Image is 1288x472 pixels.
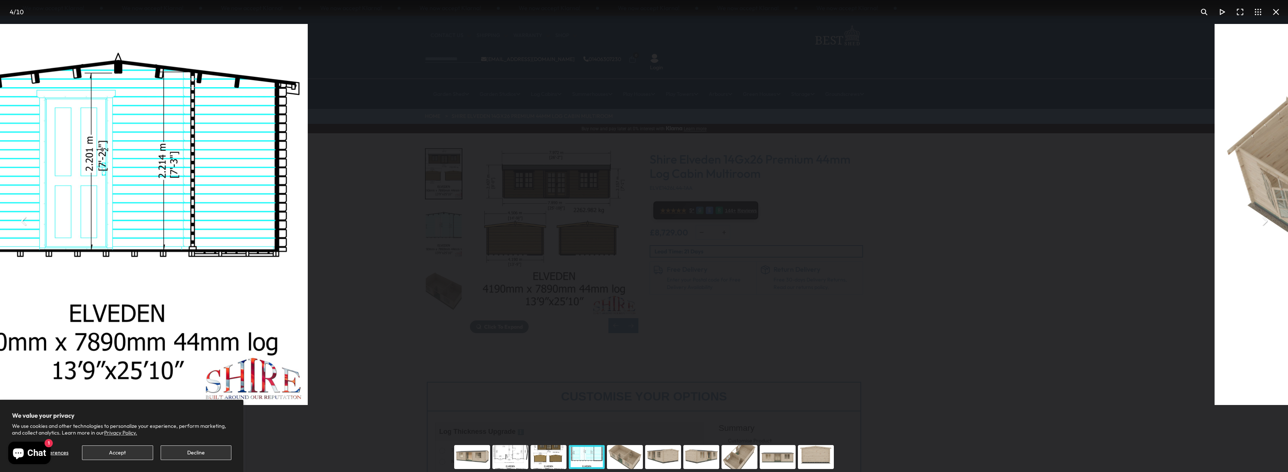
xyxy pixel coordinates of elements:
[6,442,53,466] inbox-online-store-chat: Shopify online store chat
[12,412,231,419] h2: We value your privacy
[12,423,231,436] p: We use cookies and other technologies to personalize your experience, perform marketing, and coll...
[1255,212,1273,230] button: Next
[82,445,153,460] button: Accept
[1195,3,1213,21] button: Toggle zoom level
[161,445,231,460] button: Decline
[15,212,33,230] button: Previous
[3,3,30,21] div: /
[1267,3,1285,21] button: Close
[104,429,137,436] a: Privacy Policy.
[1249,3,1267,21] button: Toggle thumbnails
[16,8,24,16] span: 10
[10,8,13,16] span: 4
